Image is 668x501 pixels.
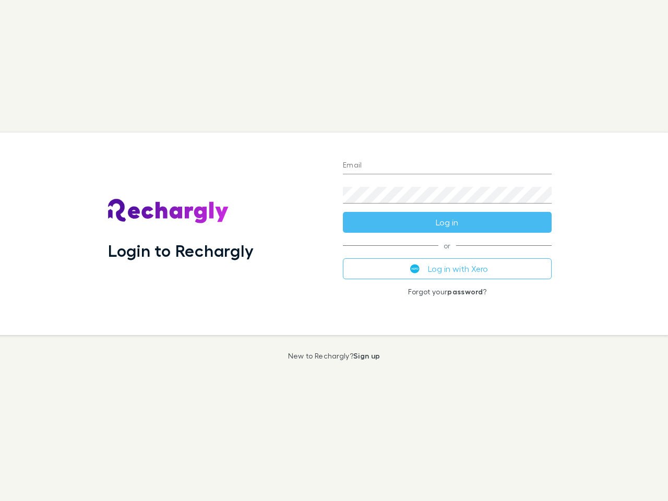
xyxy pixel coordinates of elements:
img: Rechargly's Logo [108,199,229,224]
button: Log in [343,212,552,233]
a: password [447,287,483,296]
img: Xero's logo [410,264,420,273]
p: Forgot your ? [343,288,552,296]
h1: Login to Rechargly [108,241,254,260]
p: New to Rechargly? [288,352,380,360]
a: Sign up [353,351,380,360]
button: Log in with Xero [343,258,552,279]
span: or [343,245,552,246]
